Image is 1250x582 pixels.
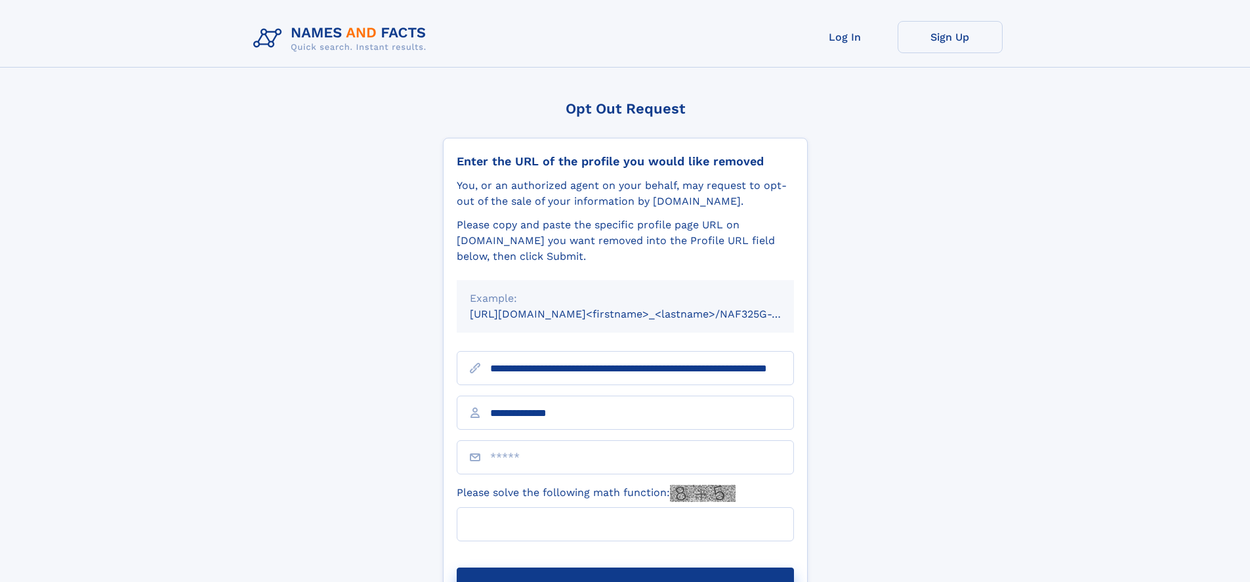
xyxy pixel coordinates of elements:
label: Please solve the following math function: [457,485,736,502]
div: Enter the URL of the profile you would like removed [457,154,794,169]
a: Log In [793,21,898,53]
div: Please copy and paste the specific profile page URL on [DOMAIN_NAME] you want removed into the Pr... [457,217,794,264]
small: [URL][DOMAIN_NAME]<firstname>_<lastname>/NAF325G-xxxxxxxx [470,308,819,320]
a: Sign Up [898,21,1003,53]
div: You, or an authorized agent on your behalf, may request to opt-out of the sale of your informatio... [457,178,794,209]
div: Example: [470,291,781,306]
img: Logo Names and Facts [248,21,437,56]
div: Opt Out Request [443,100,808,117]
